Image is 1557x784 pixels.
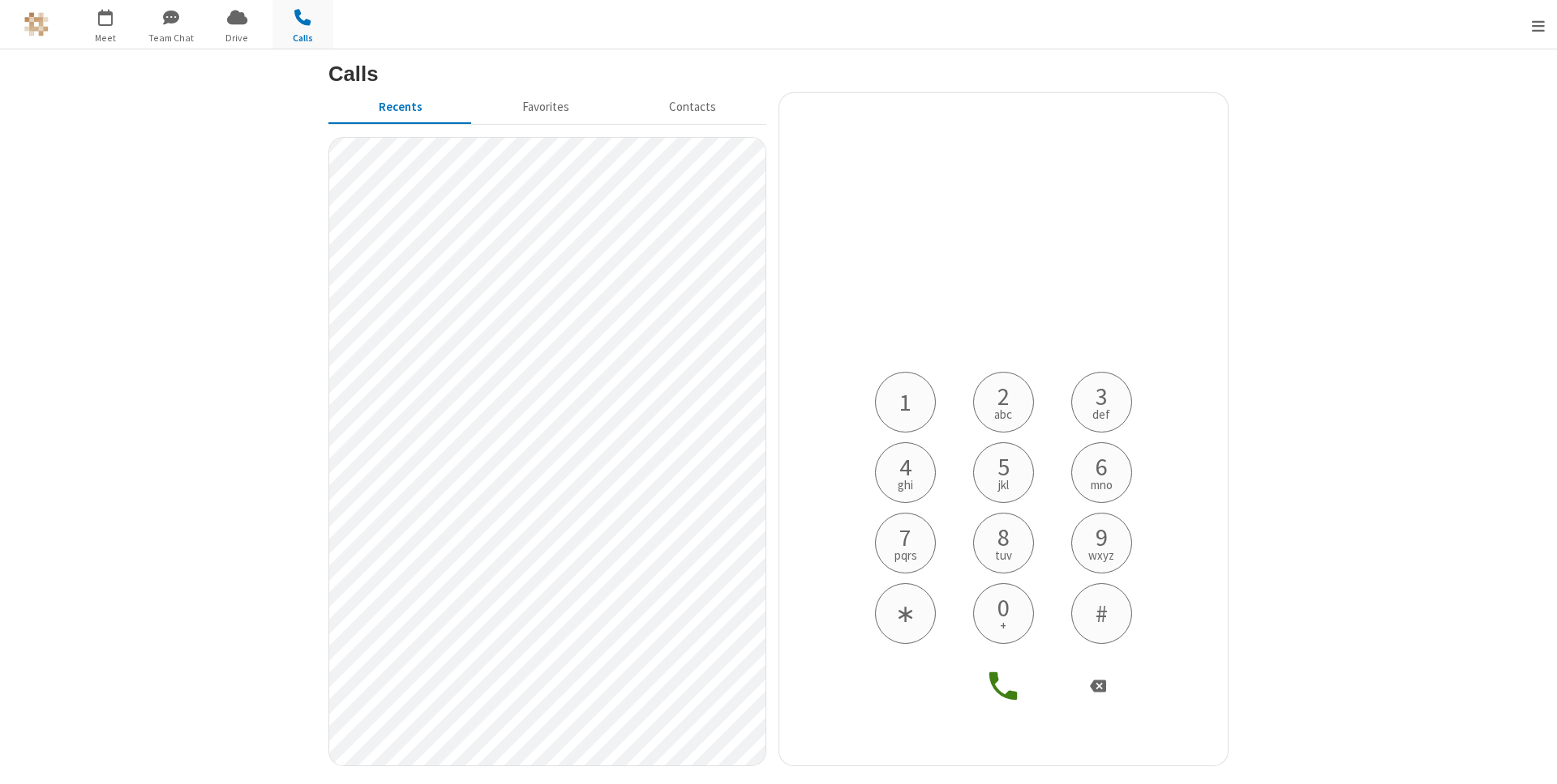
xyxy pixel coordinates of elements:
[862,319,1146,372] h4: Phone number
[141,31,202,45] span: Team Chat
[1091,479,1113,491] span: mno
[973,513,1034,573] button: 8tuv
[894,549,917,561] span: pqrs
[1096,454,1108,479] span: 6
[994,408,1012,420] span: abc
[1516,742,1545,773] iframe: Chat
[875,372,936,432] button: 1
[973,583,1034,644] button: 0+
[1088,549,1114,561] span: wxyz
[997,454,1010,479] span: 5
[995,549,1012,561] span: tuv
[1071,442,1132,503] button: 6mno
[328,62,1229,85] h3: Calls
[1000,620,1006,632] span: +
[997,525,1010,549] span: 8
[472,92,619,123] button: Favorites
[1096,601,1108,625] span: #
[899,390,911,414] span: 1
[997,384,1010,408] span: 2
[998,479,1009,491] span: jkl
[1096,525,1108,549] span: 9
[1071,372,1132,432] button: 3def
[620,92,766,123] button: Contacts
[75,31,136,45] span: Meet
[895,601,916,625] span: ∗
[1096,384,1108,408] span: 3
[1071,583,1132,644] button: #
[973,442,1034,503] button: 5jkl
[899,454,911,479] span: 4
[1071,513,1132,573] button: 9wxyz
[997,595,1010,620] span: 0
[973,372,1034,432] button: 2abc
[875,513,936,573] button: 7pqrs
[1092,408,1110,420] span: def
[899,525,911,549] span: 7
[207,31,268,45] span: Drive
[24,12,49,36] img: iotum.​ucaas.​tech
[328,92,472,123] button: Recents
[272,31,333,45] span: Calls
[875,442,936,503] button: 4ghi
[898,479,913,491] span: ghi
[875,583,936,644] button: ∗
